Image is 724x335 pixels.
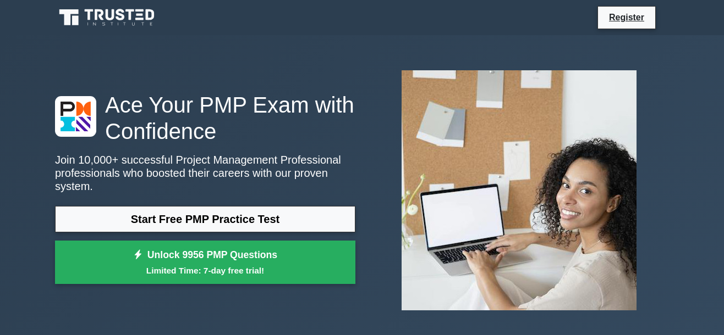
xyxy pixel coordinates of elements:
[55,206,355,232] a: Start Free PMP Practice Test
[55,92,355,144] h1: Ace Your PMP Exam with Confidence
[55,153,355,193] p: Join 10,000+ successful Project Management Professional professionals who boosted their careers w...
[69,264,342,277] small: Limited Time: 7-day free trial!
[602,10,651,24] a: Register
[55,241,355,284] a: Unlock 9956 PMP QuestionsLimited Time: 7-day free trial!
